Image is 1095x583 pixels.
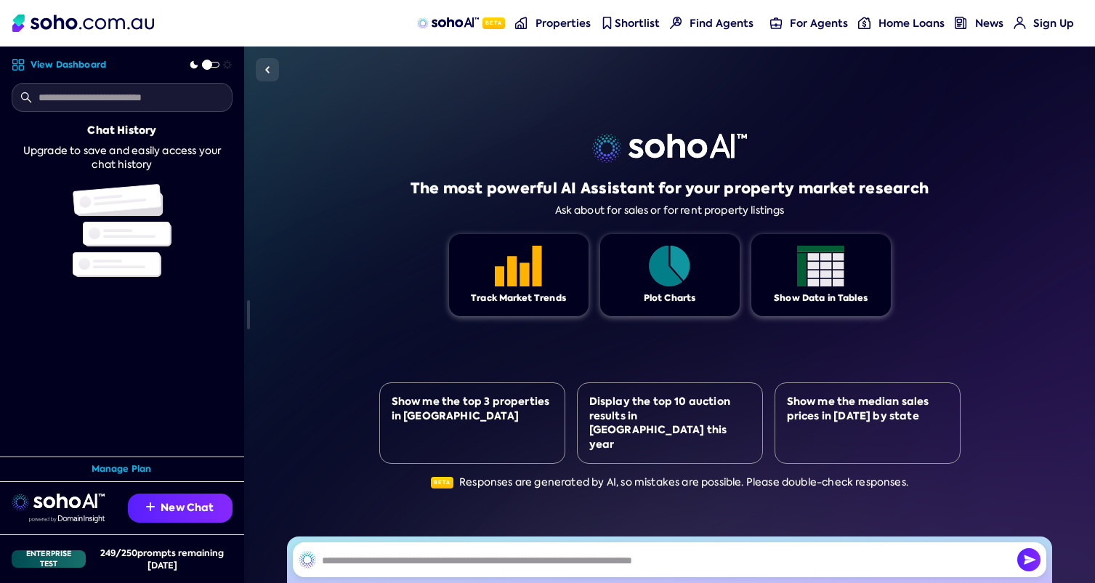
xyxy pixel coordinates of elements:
[92,547,233,571] div: 249 / 250 prompts remaining [DATE]
[299,551,316,568] img: SohoAI logo black
[482,17,505,29] span: Beta
[955,17,967,29] img: news-nav icon
[797,246,844,286] img: Feature 1 icon
[670,17,682,29] img: Find agents icon
[644,292,696,305] div: Plot Charts
[774,292,868,305] div: Show Data in Tables
[592,134,747,163] img: sohoai logo
[12,15,154,32] img: Soho Logo
[431,475,908,490] div: Responses are generated by AI, so mistakes are possible. Please double-check responses.
[878,16,945,31] span: Home Loans
[12,494,105,511] img: sohoai logo
[536,16,591,31] span: Properties
[690,16,753,31] span: Find Agents
[146,502,155,511] img: Recommendation icon
[417,17,479,29] img: sohoAI logo
[128,494,233,523] button: New Chat
[589,395,751,451] div: Display the top 10 auction results in [GEOGRAPHIC_DATA] this year
[1017,548,1041,571] img: Send icon
[29,515,105,523] img: Data provided by Domain Insight
[770,17,783,29] img: for-agents-nav icon
[92,463,152,475] a: Manage Plan
[392,395,553,423] div: Show me the top 3 properties in [GEOGRAPHIC_DATA]
[259,61,276,79] img: Sidebar toggle icon
[12,58,106,71] a: View Dashboard
[1033,16,1074,31] span: Sign Up
[1014,17,1026,29] img: for-agents-nav icon
[555,204,785,217] div: Ask about for sales or for rent property listings
[646,246,693,286] img: Feature 1 icon
[858,17,870,29] img: for-agents-nav icon
[431,477,453,488] span: Beta
[495,246,542,286] img: Feature 1 icon
[515,17,528,29] img: properties-nav icon
[975,16,1003,31] span: News
[12,550,86,568] div: Enterprise Test
[12,144,233,172] div: Upgrade to save and easily access your chat history
[73,184,171,277] img: Chat history illustration
[471,292,566,305] div: Track Market Trends
[615,16,660,31] span: Shortlist
[790,16,848,31] span: For Agents
[1017,548,1041,571] button: Send
[87,124,156,138] div: Chat History
[787,395,948,423] div: Show me the median sales prices in [DATE] by state
[411,178,929,198] h1: The most powerful AI Assistant for your property market research
[601,17,613,29] img: shortlist-nav icon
